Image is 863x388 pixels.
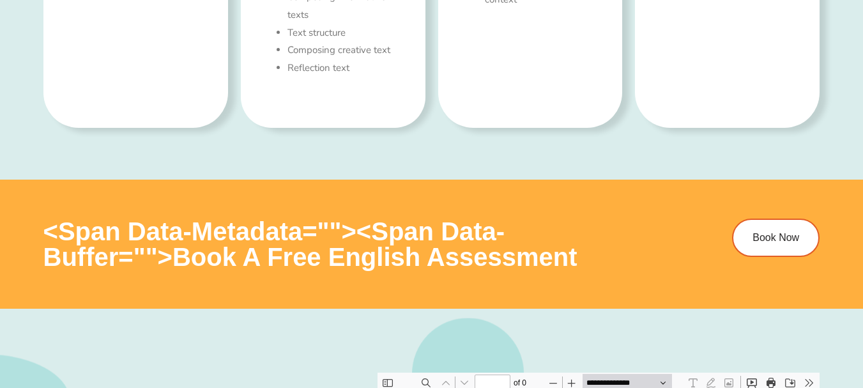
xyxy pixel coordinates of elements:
[287,59,406,77] li: Reflection text
[342,1,360,19] button: Add or edit images
[753,233,800,243] span: Book Now
[307,1,325,19] button: Text
[733,219,820,257] a: Book Now
[325,1,342,19] button: Draw
[287,24,406,42] li: Text structure
[134,1,153,19] span: of ⁨0⁩
[650,244,863,388] iframe: Chat Widget
[43,219,655,270] h3: <span data-metadata=" "><span data-buffer=" ">Book a Free english Assessment
[287,42,406,59] li: Composing creative text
